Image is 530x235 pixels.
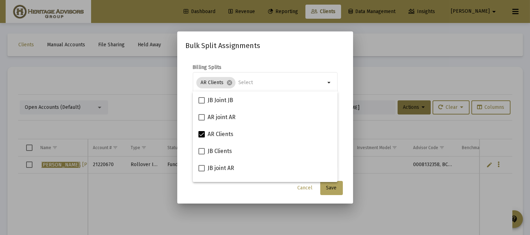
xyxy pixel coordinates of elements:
[186,40,345,51] h2: Bulk Split Assignments
[196,77,236,88] mat-chip: AR Clients
[208,113,236,122] span: AR joint AR
[298,185,313,191] span: Cancel
[326,185,337,191] span: Save
[292,181,318,195] button: Cancel
[196,76,325,90] mat-chip-list: Selection
[238,80,325,86] input: Select
[208,181,234,189] span: AR joint JB
[208,130,233,139] span: AR Clients
[208,96,233,105] span: JB Joint JB
[226,80,233,86] mat-icon: cancel
[325,78,334,87] mat-icon: arrow_drop_down
[208,147,232,155] span: JB Clients
[208,164,234,172] span: JB joint AR
[193,64,222,70] label: Billing Splits
[320,181,343,195] button: Save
